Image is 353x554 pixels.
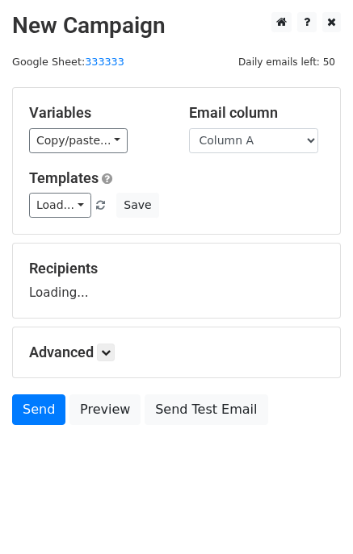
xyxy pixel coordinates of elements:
a: Send [12,394,65,425]
h5: Variables [29,104,165,122]
a: Daily emails left: 50 [233,56,341,68]
a: 333333 [85,56,124,68]
h5: Email column [189,104,325,122]
a: Preview [69,394,141,425]
div: Loading... [29,260,324,302]
a: Send Test Email [145,394,267,425]
h5: Advanced [29,344,324,361]
button: Save [116,193,158,218]
h5: Recipients [29,260,324,277]
a: Load... [29,193,91,218]
a: Copy/paste... [29,128,128,153]
a: Templates [29,169,99,186]
span: Daily emails left: 50 [233,53,341,71]
h2: New Campaign [12,12,341,40]
small: Google Sheet: [12,56,124,68]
